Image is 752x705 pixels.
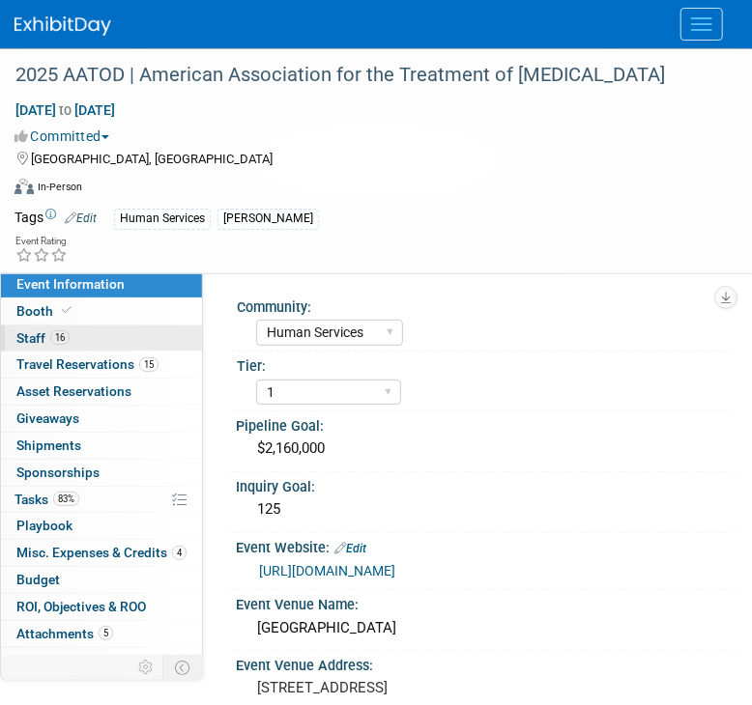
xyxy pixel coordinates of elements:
span: Playbook [16,518,72,533]
pre: [STREET_ADDRESS] [257,679,716,696]
img: ExhibitDay [14,16,111,36]
a: Attachments5 [1,621,202,647]
a: Edit [65,211,97,225]
span: Attachments [16,626,113,641]
a: Event Information [1,271,202,297]
a: [URL][DOMAIN_NAME] [259,563,395,578]
a: Travel Reservations15 [1,352,202,378]
div: [PERSON_NAME] [217,209,319,229]
div: Event Format [14,176,728,205]
td: Tags [14,208,97,230]
span: [DATE] [DATE] [14,101,116,119]
div: Event Venue Address: [236,651,738,675]
a: Booth [1,298,202,324]
span: Budget [16,572,60,587]
span: Booth [16,303,75,319]
div: 125 [250,494,723,524]
span: to [56,102,74,118]
div: Tier: [237,352,729,376]
div: 2025 AATOD | American Association for the Treatment of [MEDICAL_DATA] [9,58,713,93]
td: Toggle Event Tabs [163,655,203,680]
div: Human Services [114,209,211,229]
span: Event Information [16,276,125,292]
a: Budget [1,567,202,593]
span: 15 [139,357,159,372]
span: Giveaways [16,410,79,426]
div: Inquiry Goal: [236,472,738,496]
a: Shipments [1,433,202,459]
button: Committed [14,127,117,146]
span: 16 [50,330,70,345]
div: Event Rating [15,237,68,246]
a: Edit [334,542,366,555]
span: Sponsorships [16,465,100,480]
a: Asset Reservations [1,379,202,405]
div: Event Website: [236,533,738,558]
span: Shipments [16,437,81,453]
button: Menu [680,8,723,41]
a: Staff16 [1,325,202,352]
i: Booth reservation complete [62,305,72,316]
div: [GEOGRAPHIC_DATA] [250,613,723,643]
div: In-Person [37,180,82,194]
span: 5 [99,626,113,640]
a: Giveaways [1,406,202,432]
div: $2,160,000 [250,434,723,464]
div: Pipeline Goal: [236,411,738,436]
div: Event Venue Name: [236,590,738,614]
a: Playbook [1,513,202,539]
td: Personalize Event Tab Strip [130,655,163,680]
a: ROI, Objectives & ROO [1,594,202,620]
span: more [13,653,43,668]
span: 83% [53,492,79,506]
span: Staff [16,330,70,346]
span: Misc. Expenses & Credits [16,545,187,560]
a: Misc. Expenses & Credits4 [1,540,202,566]
a: Sponsorships [1,460,202,486]
span: [GEOGRAPHIC_DATA], [GEOGRAPHIC_DATA] [31,152,273,166]
a: Tasks83% [1,487,202,513]
img: Format-Inperson.png [14,179,34,194]
span: Travel Reservations [16,356,159,372]
a: more [1,648,202,674]
span: ROI, Objectives & ROO [16,599,146,614]
div: Community: [237,293,729,317]
span: Asset Reservations [16,383,131,399]
span: 4 [172,546,187,560]
span: Tasks [14,492,79,507]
